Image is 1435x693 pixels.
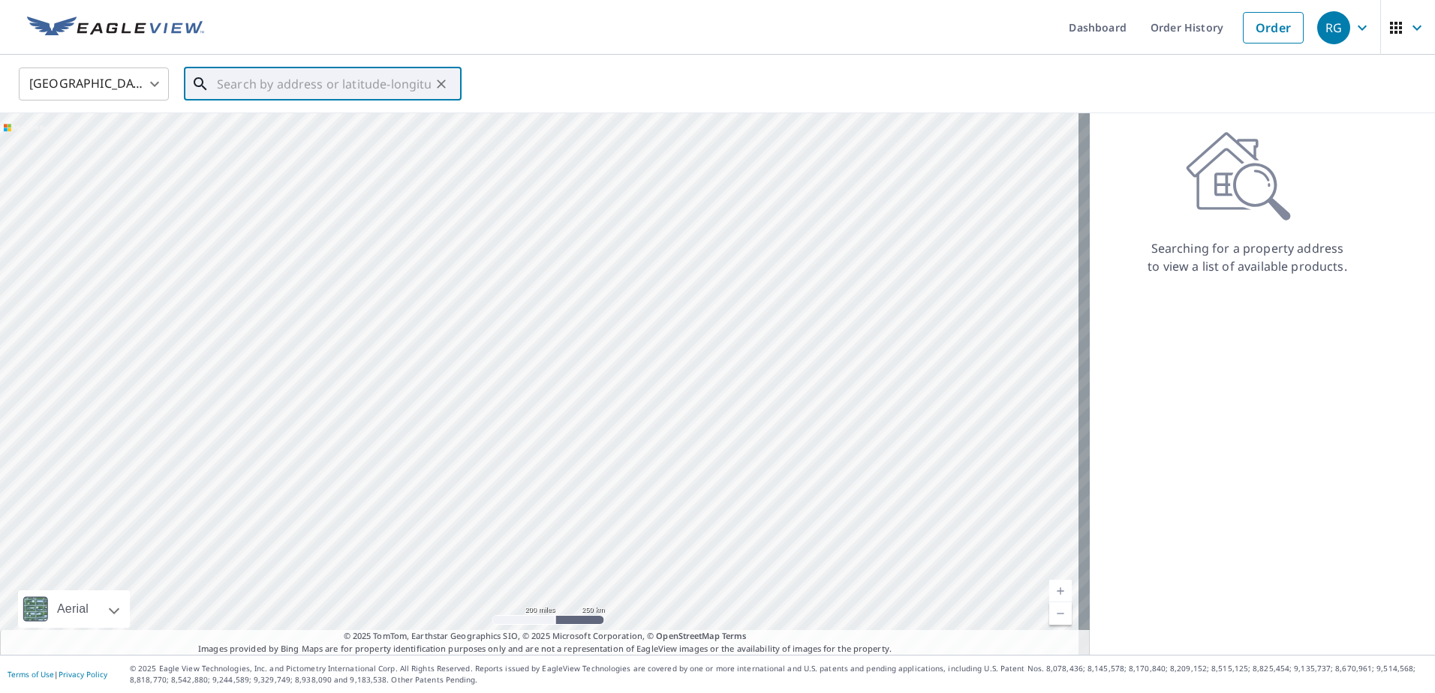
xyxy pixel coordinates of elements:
a: Terms of Use [8,669,54,679]
p: | [8,670,107,679]
p: Searching for a property address to view a list of available products. [1147,239,1348,275]
a: Terms [722,630,747,641]
span: © 2025 TomTom, Earthstar Geographics SIO, © 2025 Microsoft Corporation, © [344,630,747,643]
a: Current Level 5, Zoom In [1049,580,1072,602]
div: Aerial [53,590,93,628]
div: Aerial [18,590,130,628]
button: Clear [431,73,452,94]
input: Search by address or latitude-longitude [217,63,431,105]
a: Privacy Policy [59,669,107,679]
div: [GEOGRAPHIC_DATA] [19,63,169,105]
a: Current Level 5, Zoom Out [1049,602,1072,625]
img: EV Logo [27,16,204,39]
p: © 2025 Eagle View Technologies, Inc. and Pictometry International Corp. All Rights Reserved. Repo... [130,663,1427,685]
a: OpenStreetMap [656,630,719,641]
a: Order [1243,12,1304,43]
div: RG [1317,11,1350,44]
